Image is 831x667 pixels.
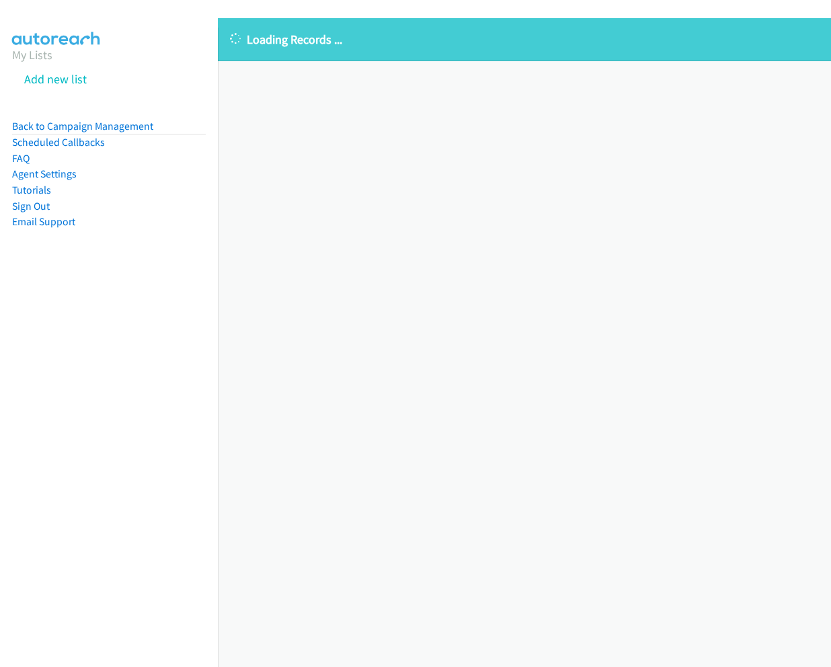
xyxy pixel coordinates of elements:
a: My Lists [12,47,52,63]
a: Agent Settings [12,167,77,180]
a: Scheduled Callbacks [12,136,105,149]
a: Email Support [12,215,75,228]
p: Loading Records ... [230,30,819,48]
a: FAQ [12,152,30,165]
a: Tutorials [12,184,51,196]
a: Back to Campaign Management [12,120,153,132]
a: Add new list [24,71,87,87]
a: Sign Out [12,200,50,212]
